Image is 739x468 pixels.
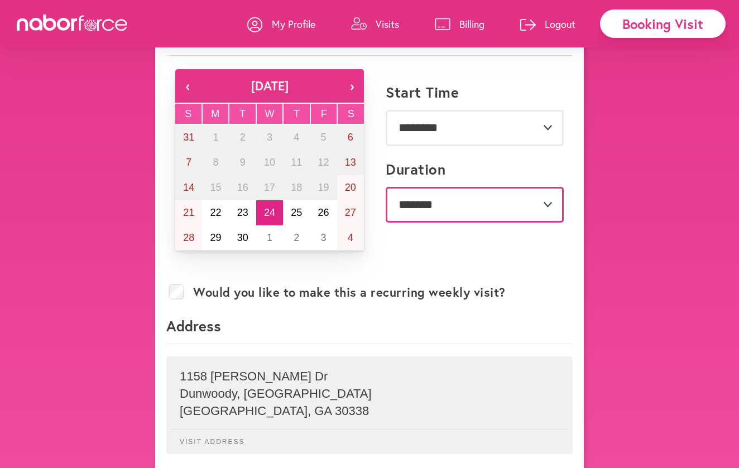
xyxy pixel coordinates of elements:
label: Duration [386,161,445,178]
button: September 9, 2025 [229,150,256,175]
abbr: Monday [211,108,219,119]
button: September 23, 2025 [229,200,256,225]
p: Visits [376,17,399,31]
abbr: September 16, 2025 [237,182,248,193]
abbr: September 17, 2025 [264,182,275,193]
abbr: September 19, 2025 [318,182,329,193]
abbr: October 3, 2025 [321,232,327,243]
abbr: September 29, 2025 [210,232,221,243]
abbr: September 12, 2025 [318,157,329,168]
p: 1158 [PERSON_NAME] Dr [180,369,559,384]
abbr: September 10, 2025 [264,157,275,168]
p: Address [166,316,573,344]
label: Start Time [386,84,459,101]
abbr: September 20, 2025 [345,182,356,193]
label: Would you like to make this a recurring weekly visit? [193,285,506,300]
button: October 1, 2025 [256,225,283,250]
abbr: September 21, 2025 [183,207,194,218]
button: September 20, 2025 [337,175,364,200]
button: September 13, 2025 [337,150,364,175]
abbr: September 28, 2025 [183,232,194,243]
abbr: Friday [321,108,327,119]
abbr: September 15, 2025 [210,182,221,193]
abbr: September 5, 2025 [321,132,327,143]
button: September 1, 2025 [202,125,229,150]
abbr: September 8, 2025 [213,157,218,168]
button: September 30, 2025 [229,225,256,250]
button: September 3, 2025 [256,125,283,150]
button: August 31, 2025 [175,125,202,150]
p: Visit Address [171,429,568,446]
a: Visits [351,7,399,41]
abbr: Thursday [294,108,300,119]
abbr: September 11, 2025 [291,157,302,168]
abbr: Wednesday [265,108,275,119]
p: [GEOGRAPHIC_DATA] , GA 30338 [180,404,559,418]
p: Billing [459,17,484,31]
button: September 24, 2025 [256,200,283,225]
button: September 22, 2025 [202,200,229,225]
abbr: September 1, 2025 [213,132,218,143]
abbr: September 4, 2025 [294,132,299,143]
button: September 27, 2025 [337,200,364,225]
button: October 2, 2025 [283,225,310,250]
abbr: October 4, 2025 [348,232,353,243]
p: My Profile [272,17,315,31]
button: September 18, 2025 [283,175,310,200]
a: My Profile [247,7,315,41]
button: September 8, 2025 [202,150,229,175]
button: [DATE] [200,69,339,103]
abbr: September 9, 2025 [240,157,246,168]
abbr: September 7, 2025 [186,157,191,168]
abbr: Tuesday [239,108,246,119]
abbr: Sunday [185,108,191,119]
button: September 11, 2025 [283,150,310,175]
button: September 19, 2025 [310,175,337,200]
button: › [339,69,364,103]
button: September 29, 2025 [202,225,229,250]
button: September 12, 2025 [310,150,337,175]
abbr: September 22, 2025 [210,207,221,218]
button: September 10, 2025 [256,150,283,175]
abbr: September 18, 2025 [291,182,302,193]
button: September 5, 2025 [310,125,337,150]
div: Booking Visit [600,9,726,38]
p: Logout [545,17,575,31]
abbr: September 2, 2025 [240,132,246,143]
button: September 14, 2025 [175,175,202,200]
button: September 21, 2025 [175,200,202,225]
abbr: August 31, 2025 [183,132,194,143]
p: Dunwoody, [GEOGRAPHIC_DATA] [180,387,559,401]
button: ‹ [175,69,200,103]
button: October 3, 2025 [310,225,337,250]
button: September 16, 2025 [229,175,256,200]
button: September 26, 2025 [310,200,337,225]
button: October 4, 2025 [337,225,364,250]
button: September 6, 2025 [337,125,364,150]
abbr: September 3, 2025 [267,132,272,143]
abbr: September 6, 2025 [348,132,353,143]
abbr: September 24, 2025 [264,207,275,218]
abbr: September 13, 2025 [345,157,356,168]
button: September 2, 2025 [229,125,256,150]
abbr: September 23, 2025 [237,207,248,218]
button: September 28, 2025 [175,225,202,250]
a: Billing [435,7,484,41]
abbr: September 25, 2025 [291,207,302,218]
button: September 15, 2025 [202,175,229,200]
abbr: October 1, 2025 [267,232,272,243]
button: September 4, 2025 [283,125,310,150]
abbr: October 2, 2025 [294,232,299,243]
button: September 7, 2025 [175,150,202,175]
abbr: September 14, 2025 [183,182,194,193]
abbr: September 26, 2025 [318,207,329,218]
button: September 25, 2025 [283,200,310,225]
abbr: September 27, 2025 [345,207,356,218]
abbr: September 30, 2025 [237,232,248,243]
button: September 17, 2025 [256,175,283,200]
a: Logout [520,7,575,41]
abbr: Saturday [348,108,354,119]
